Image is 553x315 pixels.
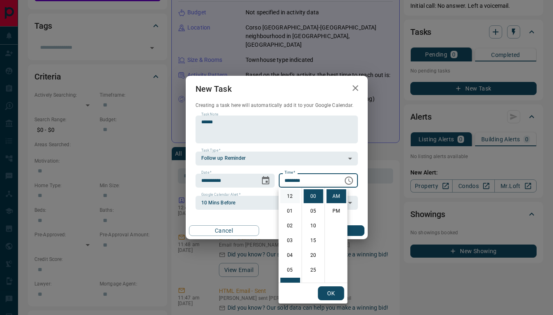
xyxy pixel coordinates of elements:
button: Cancel [189,225,259,236]
li: 25 minutes [304,263,323,277]
ul: Select meridiem [325,188,348,283]
li: 3 hours [280,233,300,247]
label: Date [201,170,212,175]
li: AM [327,189,346,203]
button: Choose time, selected time is 6:00 AM [341,172,357,189]
ul: Select minutes [302,188,325,283]
label: Task Note [201,112,218,117]
div: Follow up Reminder [196,152,358,165]
li: 12 hours [280,189,300,203]
li: 1 hours [280,204,300,218]
button: OK [318,286,344,300]
p: Creating a task here will automatically add it to your Google Calendar. [196,102,358,109]
ul: Select hours [279,188,302,283]
label: Task Type [201,148,221,153]
li: 20 minutes [304,248,323,262]
li: PM [327,204,346,218]
div: 10 Mins Before [196,196,358,210]
label: Google Calendar Alert [201,192,241,197]
label: Time [284,170,295,175]
li: 5 hours [280,263,300,277]
li: 10 minutes [304,219,323,233]
li: 2 hours [280,219,300,233]
h2: New Task [186,76,241,102]
li: 30 minutes [304,278,323,292]
button: Choose date, selected date is Sep 13, 2025 [257,172,274,189]
li: 15 minutes [304,233,323,247]
li: 0 minutes [304,189,323,203]
li: 5 minutes [304,204,323,218]
li: 6 hours [280,278,300,292]
li: 4 hours [280,248,300,262]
